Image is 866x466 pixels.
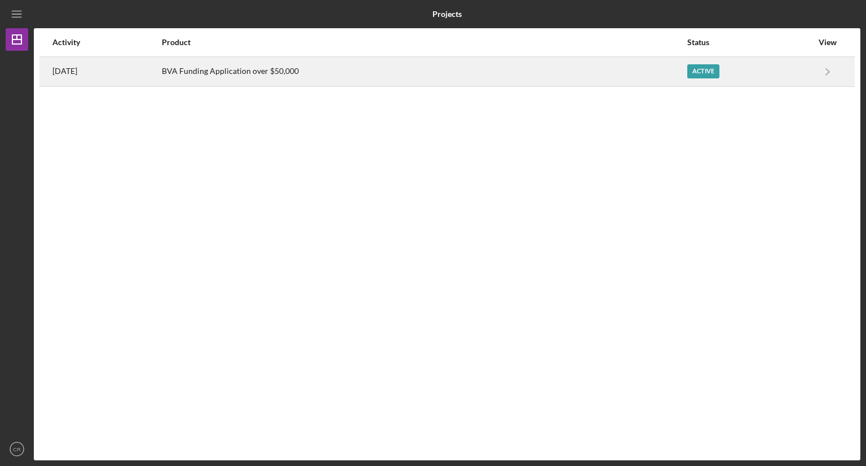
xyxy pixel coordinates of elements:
div: View [814,38,842,47]
text: CR [13,446,21,452]
div: Activity [52,38,161,47]
b: Projects [432,10,462,19]
time: 2025-08-15 17:08 [52,67,77,76]
button: CR [6,438,28,460]
div: Product [162,38,686,47]
div: BVA Funding Application over $50,000 [162,58,686,86]
div: Active [687,64,719,78]
div: Status [687,38,812,47]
